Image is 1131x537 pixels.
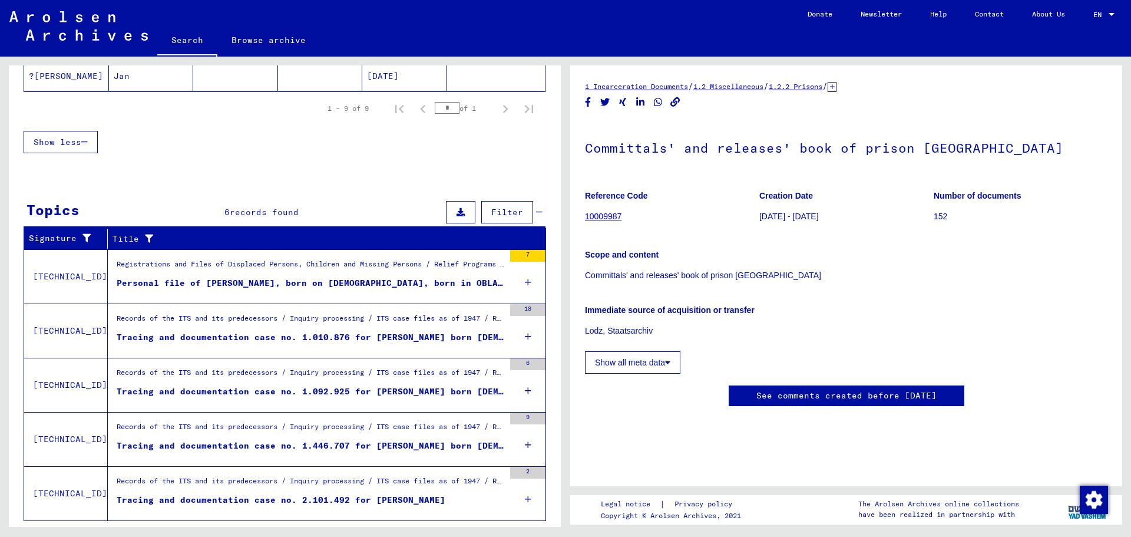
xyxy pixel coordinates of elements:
[585,351,680,374] button: Show all meta data
[601,498,660,510] a: Legal notice
[510,250,545,262] div: 7
[585,325,1107,337] p: Lodz, Staatsarchiv
[763,81,769,91] span: /
[117,440,504,452] div: Tracing and documentation case no. 1.446.707 for [PERSON_NAME] born [DEMOGRAPHIC_DATA]
[117,386,504,398] div: Tracing and documentation case no. 1.092.925 for [PERSON_NAME] born [DEMOGRAPHIC_DATA]
[481,201,533,223] button: Filter
[24,358,108,412] td: [TECHNICAL_ID]
[669,95,682,110] button: Copy link
[362,62,447,91] mat-cell: [DATE]
[1080,486,1108,514] img: Change consent
[617,95,629,110] button: Share on Xing
[1079,485,1107,513] div: Change consent
[756,390,937,402] a: See comments created before [DATE]
[29,232,98,245] div: Signature
[113,229,534,248] div: Title
[510,304,545,316] div: 18
[688,81,693,91] span: /
[29,229,110,248] div: Signature
[491,207,523,218] span: Filter
[582,95,594,110] button: Share on Facebook
[858,499,1019,509] p: The Arolsen Archives online collections
[517,97,541,120] button: Last page
[24,62,109,91] mat-cell: ?[PERSON_NAME]
[585,269,1107,282] p: Committals' and releases' book of prison [GEOGRAPHIC_DATA]
[24,466,108,520] td: [TECHNICAL_ID]
[117,259,504,275] div: Registrations and Files of Displaced Persons, Children and Missing Persons / Relief Programs of V...
[24,412,108,466] td: [TECHNICAL_ID]
[27,199,80,220] div: Topics
[769,82,822,91] a: 1.2.2 Prisons
[117,421,504,438] div: Records of the ITS and its predecessors / Inquiry processing / ITS case files as of 1947 / Reposi...
[157,26,217,57] a: Search
[328,103,369,114] div: 1 – 9 of 9
[634,95,647,110] button: Share on LinkedIn
[117,476,504,492] div: Records of the ITS and its predecessors / Inquiry processing / ITS case files as of 1947 / Reposi...
[585,212,621,221] a: 10009987
[822,81,828,91] span: /
[117,277,504,289] div: Personal file of [PERSON_NAME], born on [DEMOGRAPHIC_DATA], born in OBLACZKOWO
[934,210,1107,223] p: 152
[9,11,148,41] img: Arolsen_neg.svg
[601,498,746,510] div: |
[759,210,933,223] p: [DATE] - [DATE]
[665,498,746,510] a: Privacy policy
[510,467,545,479] div: 2
[117,331,504,344] div: Tracing and documentation case no. 1.010.876 for [PERSON_NAME] born [DEMOGRAPHIC_DATA]
[510,358,545,370] div: 6
[585,305,755,315] b: Immediate source of acquisition or transfer
[117,494,445,506] div: Tracing and documentation case no. 2.101.492 for [PERSON_NAME]
[224,207,230,218] span: 6
[601,510,746,521] p: Copyright © Arolsen Archives, 2021
[24,249,108,304] td: [TECHNICAL_ID]
[585,121,1107,173] h1: Committals' and releases' book of prison [GEOGRAPHIC_DATA]
[217,26,320,54] a: Browse archive
[117,367,504,384] div: Records of the ITS and its predecessors / Inquiry processing / ITS case files as of 1947 / Reposi...
[585,191,648,200] b: Reference Code
[934,191,1021,200] b: Number of documents
[435,103,494,114] div: of 1
[652,95,664,110] button: Share on WhatsApp
[599,95,611,110] button: Share on Twitter
[1066,495,1110,524] img: yv_logo.png
[230,207,299,218] span: records found
[24,131,98,153] button: Show less
[117,313,504,330] div: Records of the ITS and its predecessors / Inquiry processing / ITS case files as of 1947 / Reposi...
[109,62,194,91] mat-cell: Jan
[388,97,411,120] button: First page
[585,250,659,259] b: Scope and content
[510,413,545,424] div: 9
[411,97,435,120] button: Previous page
[585,82,688,91] a: 1 Incarceration Documents
[1093,11,1106,19] span: EN
[693,82,763,91] a: 1.2 Miscellaneous
[494,97,517,120] button: Next page
[113,233,522,245] div: Title
[858,509,1019,520] p: have been realized in partnership with
[759,191,813,200] b: Creation Date
[24,304,108,358] td: [TECHNICAL_ID]
[34,137,81,147] span: Show less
